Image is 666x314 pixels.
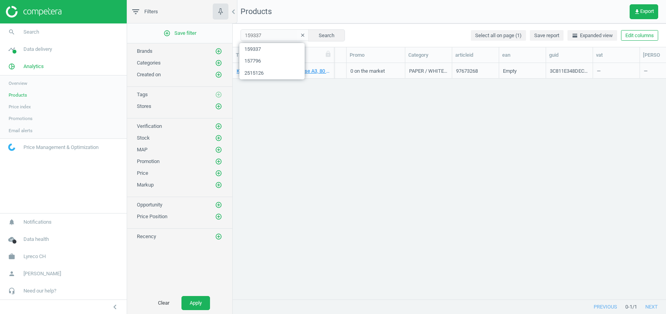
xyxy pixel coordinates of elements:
button: get_appExport [630,4,658,19]
i: add_circle_outline [215,59,222,66]
div: grid [233,63,666,292]
button: add_circle_outline [215,233,223,240]
div: PAPER / WHITE OFFICE PAPER / WHITE A3 PAPER / A3 WHITE B GRADE/MULTIPURPOSE [409,68,448,77]
button: add_circle_outline [215,122,223,130]
span: Tags [137,92,148,97]
span: Data delivery [23,46,52,53]
span: 157796 [239,55,305,67]
i: clear [300,32,305,38]
span: 2515126 [239,67,305,79]
span: Export [634,9,654,15]
span: Price [137,170,148,176]
i: filter_list [131,7,140,16]
span: 159337 [239,43,305,55]
span: Price Management & Optimization [23,144,99,151]
span: Markup [137,182,154,188]
button: Apply [181,296,210,310]
span: Search [23,29,39,36]
span: Filters [144,8,158,15]
i: horizontal_split [572,32,578,39]
button: add_circle_outline [215,134,223,142]
span: / 1 [632,303,637,310]
i: add_circle_outline [215,103,222,110]
span: Price index [9,104,31,110]
button: Search [308,29,345,41]
img: ajHJNr6hYgQAAAAASUVORK5CYII= [6,6,61,18]
i: add_circle_outline [215,91,222,98]
div: Promo [350,52,402,59]
span: Analytics [23,63,44,70]
div: ean [502,52,542,59]
div: — [597,64,635,77]
span: Opportunity [137,202,162,208]
i: add_circle_outline [215,181,222,188]
i: work [4,249,19,264]
i: get_app [634,9,640,15]
span: Created on [137,72,161,77]
button: Edit columns [621,30,658,41]
button: add_circle_outline [215,201,223,209]
div: guid [549,52,589,59]
i: headset_mic [4,283,19,298]
button: add_circle_outline [215,47,223,55]
i: person [4,266,19,281]
span: Data health [23,236,49,243]
div: vat [596,52,636,59]
i: add_circle_outline [215,48,222,55]
div: Empty [503,68,517,77]
button: next [637,300,666,314]
span: Price Position [137,214,167,219]
span: Recency [137,233,156,239]
i: add_circle_outline [215,213,222,220]
i: add_circle_outline [215,201,222,208]
img: wGWNvw8QSZomAAAAABJRU5ErkJggg== [8,144,15,151]
i: add_circle_outline [215,158,222,165]
span: Categories [137,60,161,66]
button: add_circle_outline [215,169,223,177]
div: 97673268 [456,68,478,77]
button: add_circle_outline [215,91,223,99]
button: Save report [530,30,564,41]
button: add_circle_outline [215,213,223,221]
span: Promotion [137,158,160,164]
button: clear [297,30,309,41]
input: SKU/Title search [241,29,309,41]
i: notifications [4,215,19,230]
span: Products [241,7,272,16]
button: Select all on page (1) [471,30,526,41]
i: pie_chart_outlined [4,59,19,74]
span: Notifications [23,219,52,226]
div: 0 on the market [350,64,401,77]
span: Lyreco CH [23,253,46,260]
span: Stock [137,135,150,141]
button: add_circle_outline [215,71,223,79]
button: chevron_left [105,302,125,312]
button: previous [585,300,625,314]
button: add_circle_outline [215,181,223,189]
div: 3C811E348DEC0447E06365033D0A47EC [550,68,589,77]
i: chevron_left [110,302,120,312]
i: search [4,25,19,39]
button: horizontal_splitExpanded view [567,30,617,41]
i: add_circle_outline [163,30,171,37]
span: 0 - 1 [625,303,632,310]
button: add_circle_outline [215,59,223,67]
span: Promotions [9,115,32,122]
span: Products [9,92,27,98]
i: chevron_left [229,7,238,16]
span: Brands [137,48,153,54]
i: add_circle_outline [215,71,222,78]
div: Title [236,52,331,59]
div: articleid [455,52,495,59]
span: Email alerts [9,127,32,134]
button: add_circle_outline [215,146,223,154]
i: add_circle_outline [215,135,222,142]
span: Verification [137,123,162,129]
span: Overview [9,80,27,86]
i: add_circle_outline [215,170,222,177]
span: Select all on page (1) [475,32,522,39]
span: Save filter [163,30,196,37]
button: Clear [150,296,178,310]
i: add_circle_outline [215,146,222,153]
span: Expanded view [572,32,613,39]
